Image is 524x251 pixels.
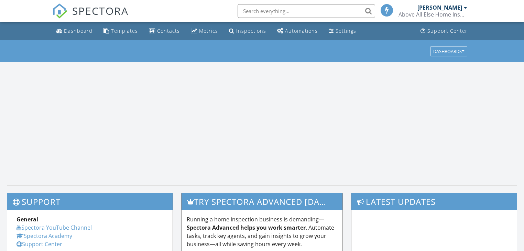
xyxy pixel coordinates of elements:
div: Metrics [199,28,218,34]
img: The Best Home Inspection Software - Spectora [52,3,67,19]
a: Support Center [418,25,470,38]
a: Contacts [146,25,183,38]
span: SPECTORA [72,3,129,18]
p: Running a home inspection business is demanding— . Automate tasks, track key agents, and gain ins... [187,215,338,248]
h3: Support [7,193,173,210]
input: Search everything... [238,4,375,18]
a: Metrics [188,25,221,38]
div: Inspections [236,28,266,34]
div: Settings [336,28,356,34]
a: Spectora Academy [17,232,72,240]
a: Support Center [17,240,62,248]
div: Templates [111,28,138,34]
h3: Try spectora advanced [DATE] [182,193,343,210]
a: Dashboard [54,25,95,38]
a: Templates [101,25,141,38]
div: Contacts [157,28,180,34]
strong: Spectora Advanced helps you work smarter [187,224,306,231]
div: Dashboards [433,49,464,54]
a: Spectora YouTube Channel [17,224,92,231]
a: Automations (Basic) [274,25,320,38]
button: Dashboards [430,46,467,56]
div: Automations [285,28,318,34]
div: Dashboard [64,28,92,34]
strong: General [17,216,38,223]
div: Support Center [427,28,468,34]
div: Above All Else Home Inspections, LLC [399,11,467,18]
a: Inspections [226,25,269,38]
h3: Latest Updates [351,193,517,210]
div: [PERSON_NAME] [417,4,462,11]
a: Settings [326,25,359,38]
a: SPECTORA [52,9,129,24]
